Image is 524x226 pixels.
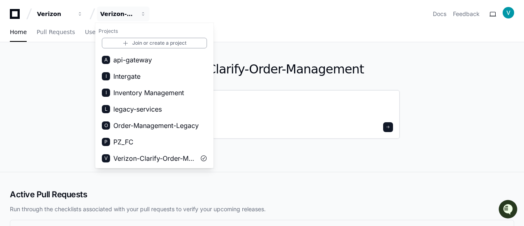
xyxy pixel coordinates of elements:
[113,71,140,81] span: Intergate
[102,121,110,130] div: O
[102,154,110,162] div: V
[10,23,27,42] a: Home
[102,89,110,97] div: I
[58,86,99,92] a: Powered byPylon
[37,30,75,34] span: Pull Requests
[8,33,149,46] div: Welcome
[503,7,514,18] img: ACg8ocIVGmbV5QC7sogtToLH7ur86v4ZV7-k1UTZgp2IHv-bqQe70w=s96-c
[113,55,152,65] span: api-gateway
[102,38,207,48] a: Join or create a project
[85,23,101,42] a: Users
[37,23,75,42] a: Pull Requests
[10,189,514,200] h2: Active Pull Requests
[102,56,110,64] div: A
[102,138,110,146] div: P
[95,25,214,38] h1: Projects
[113,104,162,114] span: legacy-services
[113,88,184,98] span: Inventory Management
[82,86,99,92] span: Pylon
[113,121,199,130] span: Order-Management-Legacy
[8,61,23,76] img: 1756235613930-3d25f9e4-fa56-45dd-b3ad-e072dfbd1548
[28,69,104,76] div: We're available if you need us!
[100,10,136,18] div: Verizon-Clarify-Order-Management
[113,137,133,147] span: PZ_FC
[102,105,110,113] div: L
[28,61,135,69] div: Start new chat
[140,64,149,73] button: Start new chat
[10,205,514,213] p: Run through the checklists associated with your pull requests to verify your upcoming releases.
[498,199,520,221] iframe: Open customer support
[95,23,214,168] div: Verizon
[102,72,110,80] div: I
[113,153,195,163] span: Verizon-Clarify-Order-Management
[37,10,72,18] div: Verizon
[433,10,446,18] a: Docs
[34,7,86,21] button: Verizon
[8,8,25,25] img: PlayerZero
[124,62,400,77] h1: Verizon-Clarify-Order-Management
[97,7,149,21] button: Verizon-Clarify-Order-Management
[10,30,27,34] span: Home
[85,30,101,34] span: Users
[453,10,480,18] button: Feedback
